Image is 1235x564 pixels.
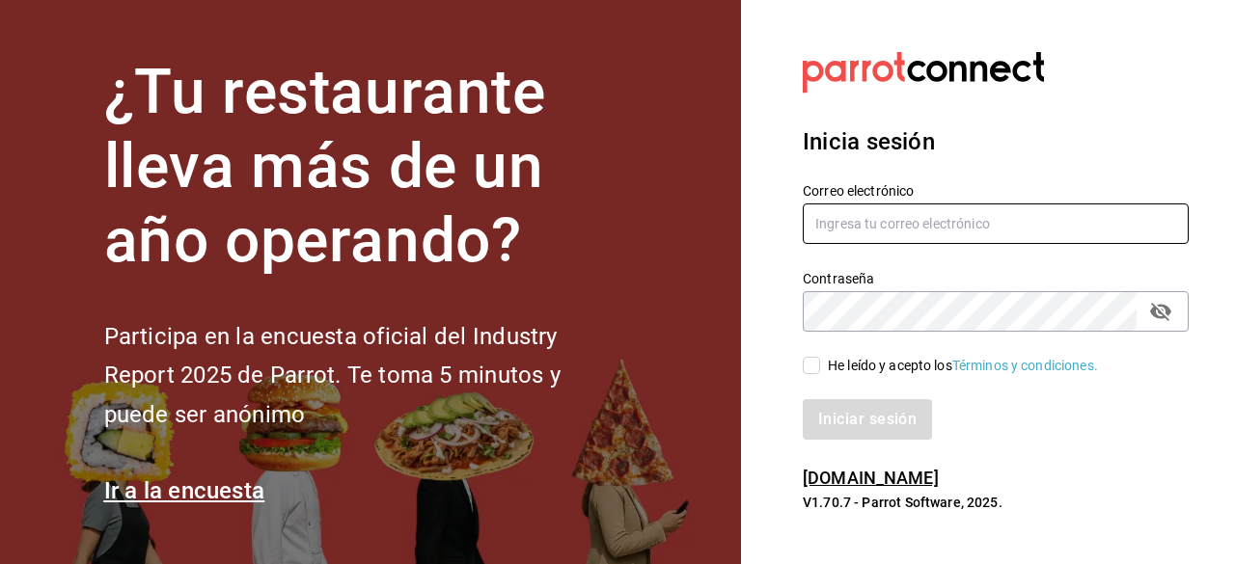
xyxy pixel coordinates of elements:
label: Contraseña [803,272,1189,285]
div: He leído y acepto los [828,356,1098,376]
button: passwordField [1144,295,1177,328]
h2: Participa en la encuesta oficial del Industry Report 2025 de Parrot. Te toma 5 minutos y puede se... [104,317,625,435]
h1: ¿Tu restaurante lleva más de un año operando? [104,56,625,278]
p: V1.70.7 - Parrot Software, 2025. [803,493,1189,512]
label: Correo electrónico [803,184,1189,198]
a: [DOMAIN_NAME] [803,468,939,488]
a: Términos y condiciones. [952,358,1098,373]
h3: Inicia sesión [803,124,1189,159]
a: Ir a la encuesta [104,477,265,504]
input: Ingresa tu correo electrónico [803,203,1189,244]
